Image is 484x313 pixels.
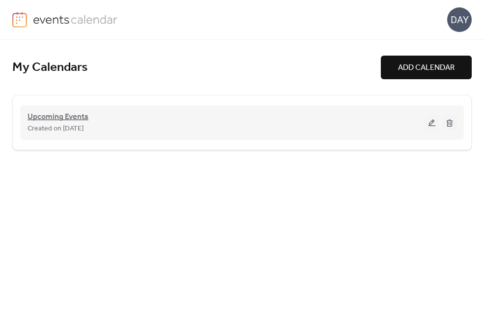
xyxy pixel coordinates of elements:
img: logo-type [33,12,118,27]
span: Created on [DATE] [28,123,84,135]
div: My Calendars [12,60,381,76]
span: ADD CALENDAR [398,62,455,74]
a: Upcoming Events [28,114,88,120]
img: logo [12,12,27,28]
button: ADD CALENDAR [381,56,472,79]
span: Upcoming Events [28,111,88,123]
div: DAY [447,7,472,32]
